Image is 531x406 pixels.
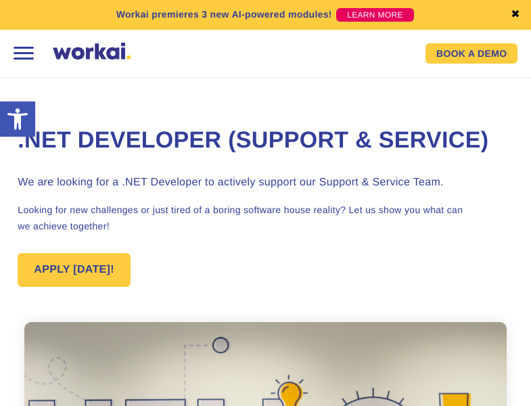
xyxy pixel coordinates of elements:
[18,125,513,156] h1: .NET Developer (Support & Service)
[425,43,517,64] a: BOOK A DEMO
[116,7,332,22] p: Workai premieres 3 new AI-powered modules!
[18,202,513,234] p: Looking for new challenges or just tired of a boring software house reality? Let us show you what...
[511,9,520,20] a: ✖
[18,253,131,287] a: APPLY [DATE]!
[18,175,513,191] h3: We are looking for a .NET Developer to actively support our Support & Service Team.
[336,8,414,22] a: LEARN MORE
